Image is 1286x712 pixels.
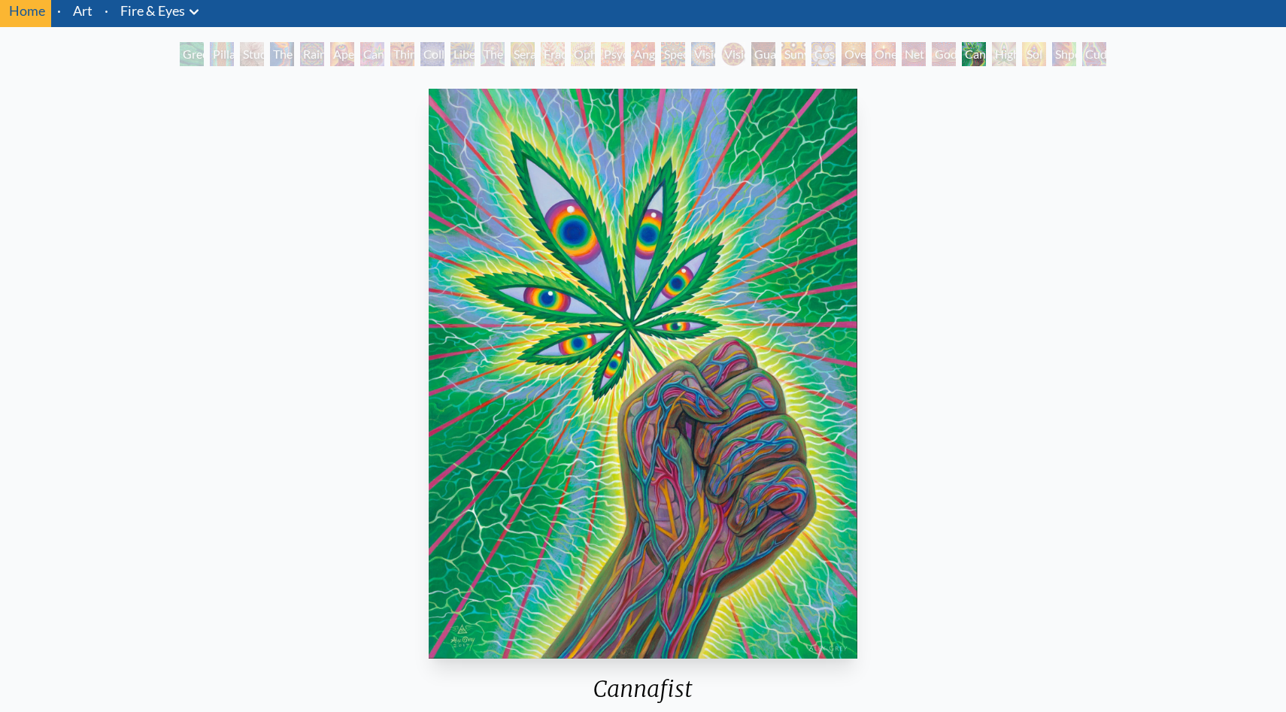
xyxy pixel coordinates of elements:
div: Vision [PERSON_NAME] [721,42,745,66]
div: Sol Invictus [1022,42,1046,66]
div: Liberation Through Seeing [450,42,475,66]
div: Shpongled [1052,42,1076,66]
div: Seraphic Transport Docking on the Third Eye [511,42,535,66]
div: Fractal Eyes [541,42,565,66]
div: Aperture [330,42,354,66]
div: One [872,42,896,66]
div: Cannabis Sutra [360,42,384,66]
div: Psychomicrograph of a Fractal Paisley Cherub Feather Tip [601,42,625,66]
div: Study for the Great Turn [240,42,264,66]
div: The Seer [481,42,505,66]
div: The Torch [270,42,294,66]
img: Cannafist-2017-Alex-Grey-OG-watermarked.jpg [429,89,857,659]
div: Cosmic Elf [811,42,836,66]
div: Third Eye Tears of Joy [390,42,414,66]
div: Green Hand [180,42,204,66]
div: Sunyata [781,42,805,66]
div: Ophanic Eyelash [571,42,595,66]
div: Pillar of Awareness [210,42,234,66]
div: Rainbow Eye Ripple [300,42,324,66]
div: Net of Being [902,42,926,66]
div: Spectral Lotus [661,42,685,66]
div: Vision Crystal [691,42,715,66]
div: Angel Skin [631,42,655,66]
div: Cannafist [962,42,986,66]
div: Guardian of Infinite Vision [751,42,775,66]
div: Oversoul [842,42,866,66]
a: Home [9,2,45,19]
div: Cuddle [1082,42,1106,66]
div: Godself [932,42,956,66]
div: Higher Vision [992,42,1016,66]
div: Collective Vision [420,42,444,66]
